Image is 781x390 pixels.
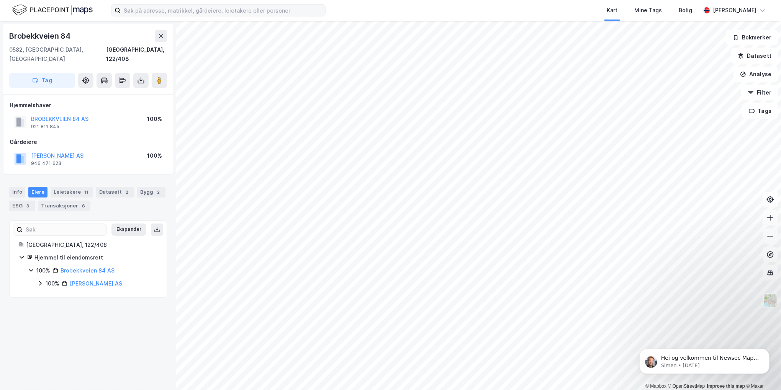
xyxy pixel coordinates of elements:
iframe: Intercom notifications message [628,333,781,386]
a: Mapbox [645,383,666,389]
div: Hjemmelshaver [10,101,167,110]
div: 0582, [GEOGRAPHIC_DATA], [GEOGRAPHIC_DATA] [9,45,106,64]
div: 6 [80,202,87,210]
div: Info [9,187,25,197]
img: logo.f888ab2527a4732fd821a326f86c7f29.svg [12,3,93,17]
div: 100% [147,114,162,124]
div: 946 471 623 [31,160,61,166]
div: ESG [9,201,35,211]
a: OpenStreetMap [668,383,705,389]
div: Transaksjoner [38,201,90,211]
div: 100% [147,151,162,160]
button: Bokmerker [726,30,778,45]
div: Hjemmel til eiendomsrett [34,253,157,262]
img: Z [763,293,778,308]
div: Mine Tags [634,6,662,15]
div: 100% [46,279,59,288]
div: [GEOGRAPHIC_DATA], 122/408 [26,240,157,250]
div: 3 [24,202,32,210]
div: 100% [36,266,50,275]
button: Ekspander [111,224,146,236]
div: [GEOGRAPHIC_DATA], 122/408 [106,45,167,64]
a: Improve this map [707,383,745,389]
button: Tags [742,103,778,119]
input: Søk på adresse, matrikkel, gårdeiere, leietakere eller personer [121,5,325,16]
a: Brobekkveien 84 AS [61,267,115,274]
div: Datasett [96,187,134,197]
div: Eiere [28,187,47,197]
div: Bygg [137,187,165,197]
div: 2 [123,188,131,196]
div: Gårdeiere [10,137,167,147]
div: 2 [155,188,162,196]
div: Bolig [679,6,692,15]
button: Tag [9,73,75,88]
button: Filter [741,85,778,100]
div: Kart [607,6,617,15]
div: 11 [82,188,90,196]
div: Leietakere [51,187,93,197]
div: 921 811 845 [31,124,59,130]
div: Brobekkveien 84 [9,30,72,42]
div: [PERSON_NAME] [713,6,756,15]
a: [PERSON_NAME] AS [70,280,122,287]
input: Søk [23,224,106,235]
button: Datasett [731,48,778,64]
button: Analyse [734,67,778,82]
